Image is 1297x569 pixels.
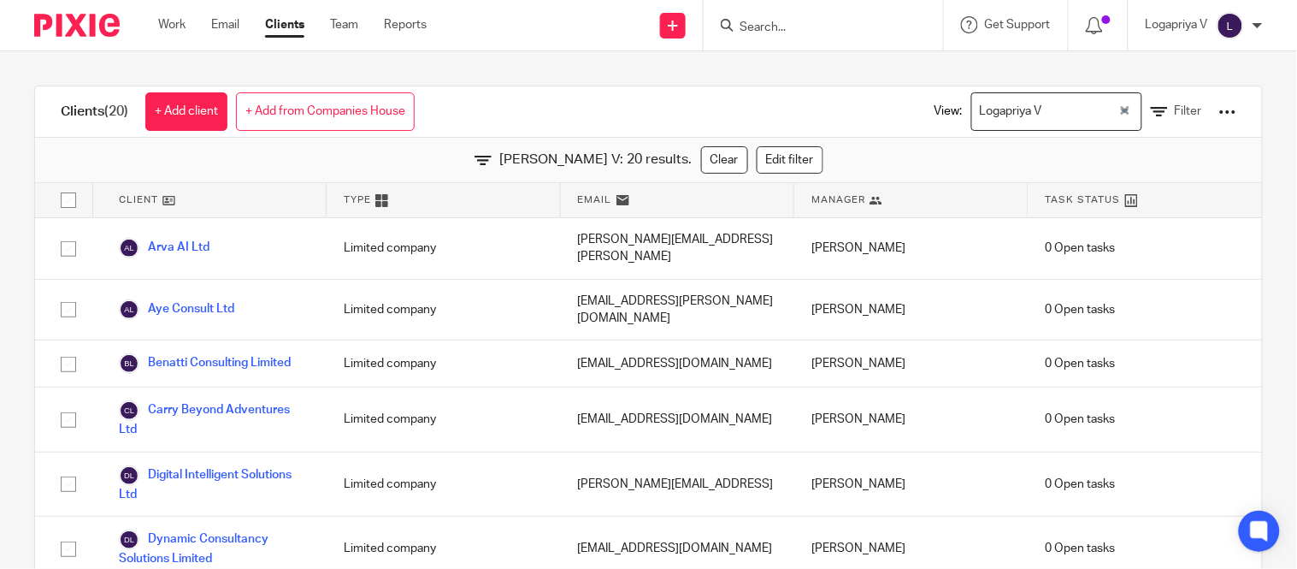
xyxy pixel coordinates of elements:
a: Carry Beyond Adventures Ltd [119,400,310,438]
div: Limited company [327,388,560,451]
a: Aye Consult Ltd [119,299,234,320]
img: svg%3E [119,465,139,486]
span: Manager [811,193,865,207]
div: [PERSON_NAME][EMAIL_ADDRESS][PERSON_NAME] [561,218,794,279]
div: [EMAIL_ADDRESS][DOMAIN_NAME] [561,341,794,387]
a: Team [330,16,358,33]
div: Limited company [327,218,560,279]
a: Clear [701,146,748,174]
a: Clients [265,16,304,33]
div: [PERSON_NAME] [794,280,1028,341]
span: (20) [104,104,128,118]
img: Pixie [34,14,120,37]
span: [PERSON_NAME] V: 20 results. [500,150,693,169]
span: Task Status [1046,193,1121,207]
a: Arva AI Ltd [119,238,209,258]
div: [EMAIL_ADDRESS][PERSON_NAME][DOMAIN_NAME] [561,280,794,341]
span: Client [119,193,158,207]
span: Email [578,193,612,207]
a: + Add from Companies House [236,92,415,131]
a: Benatti Consulting Limited [119,353,291,374]
span: Logapriya V [976,97,1046,127]
span: Get Support [985,19,1051,31]
img: svg%3E [119,238,139,258]
div: Limited company [327,341,560,387]
span: Type [344,193,371,207]
span: 0 Open tasks [1046,240,1116,257]
div: Limited company [327,453,560,516]
span: Filter [1175,105,1202,117]
span: 0 Open tasks [1046,476,1116,493]
h1: Clients [61,103,128,121]
a: Edit filter [757,146,823,174]
button: Clear Selected [1121,105,1129,119]
span: 0 Open tasks [1046,540,1116,557]
span: 0 Open tasks [1046,301,1116,318]
div: [PERSON_NAME] [794,341,1028,387]
a: Work [158,16,186,33]
img: svg%3E [119,299,139,320]
a: Dynamic Consultancy Solutions Limited [119,530,310,567]
div: [PERSON_NAME] [794,388,1028,451]
input: Search for option [1047,97,1117,127]
div: [PERSON_NAME] [794,218,1028,279]
a: + Add client [145,92,227,131]
a: Email [211,16,239,33]
span: 0 Open tasks [1046,411,1116,428]
img: svg%3E [1217,12,1244,39]
p: Logapriya V [1146,16,1208,33]
div: [PERSON_NAME][EMAIL_ADDRESS] [561,453,794,516]
div: Search for option [971,92,1142,131]
img: svg%3E [119,353,139,374]
div: Limited company [327,280,560,341]
a: Digital Intelligent Solutions Ltd [119,465,310,503]
img: svg%3E [119,530,139,550]
a: Reports [384,16,427,33]
span: 0 Open tasks [1046,355,1116,372]
input: Select all [52,184,85,216]
img: svg%3E [119,400,139,421]
div: [PERSON_NAME] [794,453,1028,516]
input: Search [738,21,892,36]
div: View: [909,86,1236,137]
div: [EMAIL_ADDRESS][DOMAIN_NAME] [561,388,794,451]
